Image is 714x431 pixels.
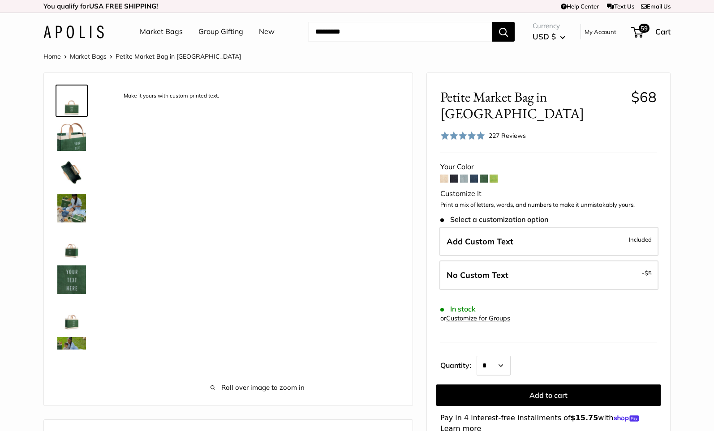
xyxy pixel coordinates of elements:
[607,3,634,10] a: Text Us
[645,269,652,277] span: $5
[56,264,88,296] a: description_Custom printed text with eco-friendly ink.
[440,312,510,324] div: or
[56,228,88,260] a: Petite Market Bag in Field Green
[57,265,86,294] img: description_Custom printed text with eco-friendly ink.
[641,3,671,10] a: Email Us
[308,22,492,42] input: Search...
[56,335,88,367] a: Petite Market Bag in Field Green
[561,3,599,10] a: Help Center
[259,25,275,38] a: New
[489,132,526,140] span: 227 Reviews
[439,227,658,256] label: Add Custom Text
[89,2,158,10] strong: USA FREE SHIPPING!
[655,27,671,36] span: Cart
[57,158,86,187] img: description_Spacious inner area with room for everything. Plus water-resistant lining.
[447,270,508,280] span: No Custom Text
[57,337,86,366] img: Petite Market Bag in Field Green
[440,89,624,122] span: Petite Market Bag in [GEOGRAPHIC_DATA]
[639,24,649,33] span: 59
[56,120,88,153] a: description_Take it anywhere with easy-grip handles.
[533,30,565,44] button: USD $
[43,26,104,38] img: Apolis
[446,314,510,322] a: Customize for Groups
[119,90,224,102] div: Make it yours with custom printed text.
[116,381,399,394] span: Roll over image to zoom in
[439,260,658,290] label: Leave Blank
[440,353,477,376] label: Quantity:
[43,51,241,62] nav: Breadcrumb
[632,25,671,39] a: 59 Cart
[440,187,657,201] div: Customize It
[440,201,657,209] p: Print a mix of letters, words, and numbers to make it unmistakably yours.
[56,299,88,332] a: Petite Market Bag in Field Green
[631,88,657,106] span: $68
[629,234,652,245] span: Included
[198,25,243,38] a: Group Gifting
[57,122,86,151] img: description_Take it anywhere with easy-grip handles.
[57,194,86,222] img: Petite Market Bag in Field Green
[140,25,183,38] a: Market Bags
[440,305,476,313] span: In stock
[533,20,565,32] span: Currency
[436,384,661,406] button: Add to cart
[440,215,548,224] span: Select a customization option
[585,26,616,37] a: My Account
[447,236,513,247] span: Add Custom Text
[57,301,86,330] img: Petite Market Bag in Field Green
[440,160,657,174] div: Your Color
[56,192,88,224] a: Petite Market Bag in Field Green
[56,85,88,117] a: description_Make it yours with custom printed text.
[492,22,515,42] button: Search
[43,52,61,60] a: Home
[70,52,107,60] a: Market Bags
[533,32,556,41] span: USD $
[642,268,652,278] span: -
[116,52,241,60] span: Petite Market Bag in [GEOGRAPHIC_DATA]
[56,156,88,188] a: description_Spacious inner area with room for everything. Plus water-resistant lining.
[57,230,86,258] img: Petite Market Bag in Field Green
[57,86,86,115] img: description_Make it yours with custom printed text.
